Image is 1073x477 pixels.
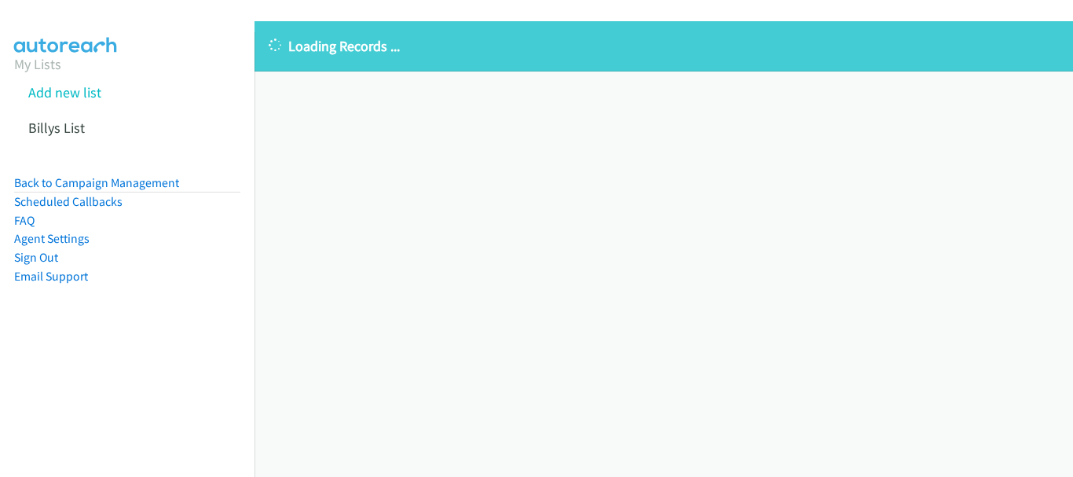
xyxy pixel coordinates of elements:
[28,83,101,101] a: Add new list
[14,175,179,190] a: Back to Campaign Management
[28,119,85,137] a: Billys List
[14,213,35,228] a: FAQ
[269,35,1059,57] p: Loading Records ...
[14,55,61,73] a: My Lists
[14,194,123,209] a: Scheduled Callbacks
[14,250,58,265] a: Sign Out
[14,231,90,246] a: Agent Settings
[14,269,88,284] a: Email Support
